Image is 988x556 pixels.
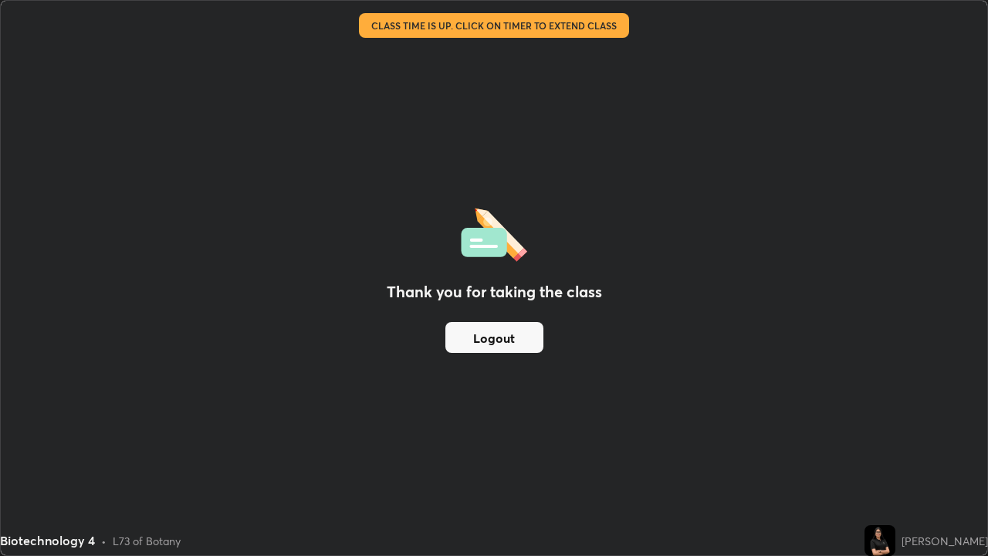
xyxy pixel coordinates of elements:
[902,533,988,549] div: [PERSON_NAME]
[445,322,543,353] button: Logout
[101,533,107,549] div: •
[461,203,527,262] img: offlineFeedback.1438e8b3.svg
[387,280,602,303] h2: Thank you for taking the class
[113,533,181,549] div: L73 of Botany
[864,525,895,556] img: 2bae6509bf0947e3a873d2d6ab89f9eb.jpg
